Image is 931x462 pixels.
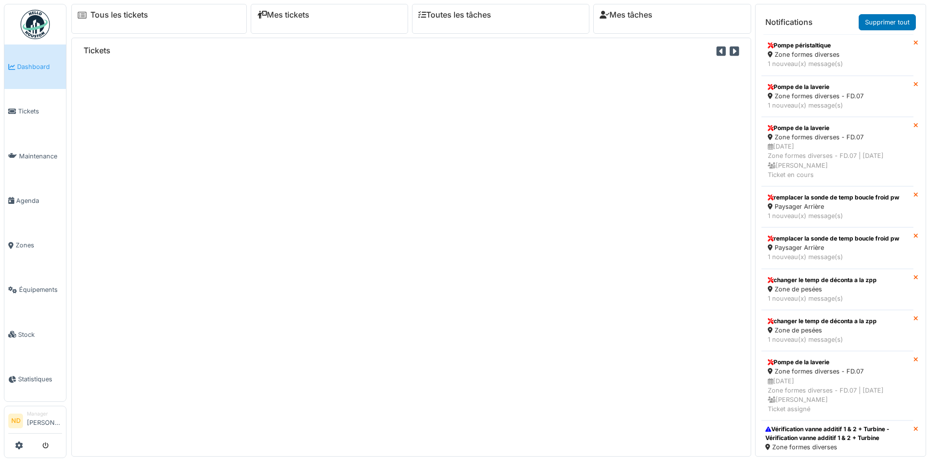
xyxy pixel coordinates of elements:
div: 1 nouveau(x) message(s) [768,59,907,68]
a: remplacer la sonde de temp boucle froid pw Paysager Arrière 1 nouveau(x) message(s) [761,227,913,268]
div: 1 nouveau(x) message(s) [768,335,907,344]
a: remplacer la sonde de temp boucle froid pw Paysager Arrière 1 nouveau(x) message(s) [761,186,913,227]
li: [PERSON_NAME] [27,410,62,431]
a: Mes tâches [600,10,652,20]
div: Pompe péristaltique [768,41,907,50]
a: Stock [4,312,66,357]
a: Maintenance [4,134,66,178]
div: [DATE] Zone formes diverses - FD.07 | [DATE] [PERSON_NAME] Ticket assigné [768,376,907,414]
a: Pompe de la laverie Zone formes diverses - FD.07 [DATE]Zone formes diverses - FD.07 | [DATE] [PER... [761,117,913,186]
a: Pompe péristaltique Zone formes diverses 1 nouveau(x) message(s) [761,34,913,75]
a: Tickets [4,89,66,133]
div: Pompe de la laverie [768,124,907,132]
div: Zone formes diverses - FD.07 [768,91,907,101]
div: remplacer la sonde de temp boucle froid pw [768,193,907,202]
div: Zone formes diverses [765,442,909,452]
div: changer le temp de déconta a la zpp [768,276,907,285]
div: Zone formes diverses [768,50,907,59]
div: 1 nouveau(x) message(s) [768,101,907,110]
li: ND [8,414,23,428]
div: Manager [27,410,62,418]
a: Équipements [4,267,66,312]
span: Tickets [18,107,62,116]
div: Paysager Arrière [768,202,907,211]
span: Dashboard [17,62,62,71]
a: Zones [4,223,66,267]
a: ND Manager[PERSON_NAME] [8,410,62,434]
div: [DATE] Zone formes diverses - FD.07 | [DATE] [PERSON_NAME] Ticket en cours [768,142,907,179]
div: Zone formes diverses - FD.07 [768,132,907,142]
a: Dashboard [4,44,66,89]
div: 1 nouveau(x) message(s) [768,294,907,303]
div: Vérification vanne additif 1 & 2 + Turbine - Vérification vanne additif 1 & 2 + Turbine [765,425,909,442]
a: changer le temp de déconta a la zpp Zone de pesées 1 nouveau(x) message(s) [761,310,913,351]
a: Mes tickets [257,10,309,20]
a: Agenda [4,178,66,223]
div: Zone formes diverses - FD.07 [768,367,907,376]
div: Zone de pesées [768,285,907,294]
div: 1 nouveau(x) message(s) [768,211,907,220]
span: Zones [16,241,62,250]
span: Statistiques [18,374,62,384]
div: changer le temp de déconta a la zpp [768,317,907,326]
div: Paysager Arrière [768,243,907,252]
div: remplacer la sonde de temp boucle froid pw [768,234,907,243]
img: Badge_color-CXgf-gQk.svg [21,10,50,39]
a: Tous les tickets [90,10,148,20]
div: Pompe de la laverie [768,358,907,367]
a: Pompe de la laverie Zone formes diverses - FD.07 [DATE]Zone formes diverses - FD.07 | [DATE] [PER... [761,351,913,420]
div: Pompe de la laverie [768,83,907,91]
a: Statistiques [4,357,66,401]
a: Toutes les tâches [418,10,491,20]
span: Maintenance [19,152,62,161]
span: Équipements [19,285,62,294]
h6: Notifications [765,18,813,27]
h6: Tickets [84,46,110,55]
span: Agenda [16,196,62,205]
a: Supprimer tout [859,14,916,30]
div: 1 nouveau(x) message(s) [768,252,907,262]
span: Stock [18,330,62,339]
div: Zone de pesées [768,326,907,335]
a: Pompe de la laverie Zone formes diverses - FD.07 1 nouveau(x) message(s) [761,76,913,117]
a: changer le temp de déconta a la zpp Zone de pesées 1 nouveau(x) message(s) [761,269,913,310]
